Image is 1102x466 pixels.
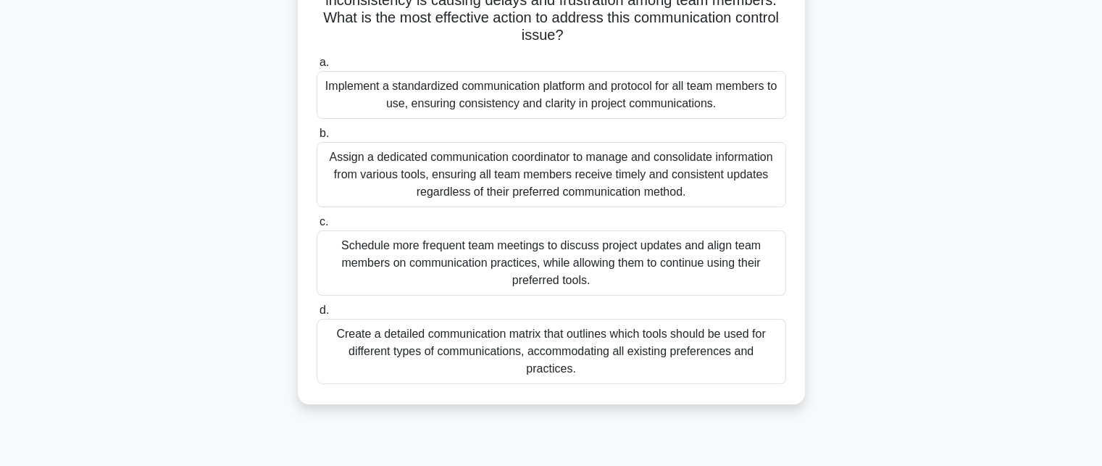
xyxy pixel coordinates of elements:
div: Assign a dedicated communication coordinator to manage and consolidate information from various t... [317,142,786,207]
div: Schedule more frequent team meetings to discuss project updates and align team members on communi... [317,230,786,296]
span: c. [320,215,328,228]
span: a. [320,56,329,68]
div: Create a detailed communication matrix that outlines which tools should be used for different typ... [317,319,786,384]
span: d. [320,304,329,316]
span: b. [320,127,329,139]
div: Implement a standardized communication platform and protocol for all team members to use, ensurin... [317,71,786,119]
